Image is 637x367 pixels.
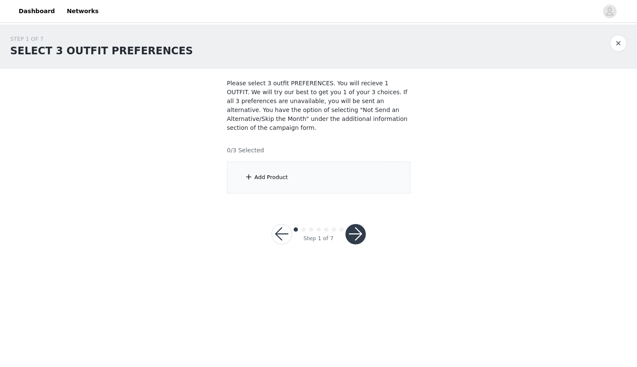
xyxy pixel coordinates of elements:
h4: 0/3 Selected [227,146,264,155]
div: STEP 1 OF 7 [10,35,193,43]
div: Add Product [255,173,288,182]
a: Networks [62,2,104,21]
p: Please select 3 outfit PREFERENCES. You will recieve 1 OUTFIT. We will try our best to get you 1 ... [227,79,410,132]
div: avatar [606,5,614,18]
h1: SELECT 3 OUTFIT PREFERENCES [10,43,193,59]
div: Step 1 of 7 [303,234,334,243]
a: Dashboard [14,2,60,21]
